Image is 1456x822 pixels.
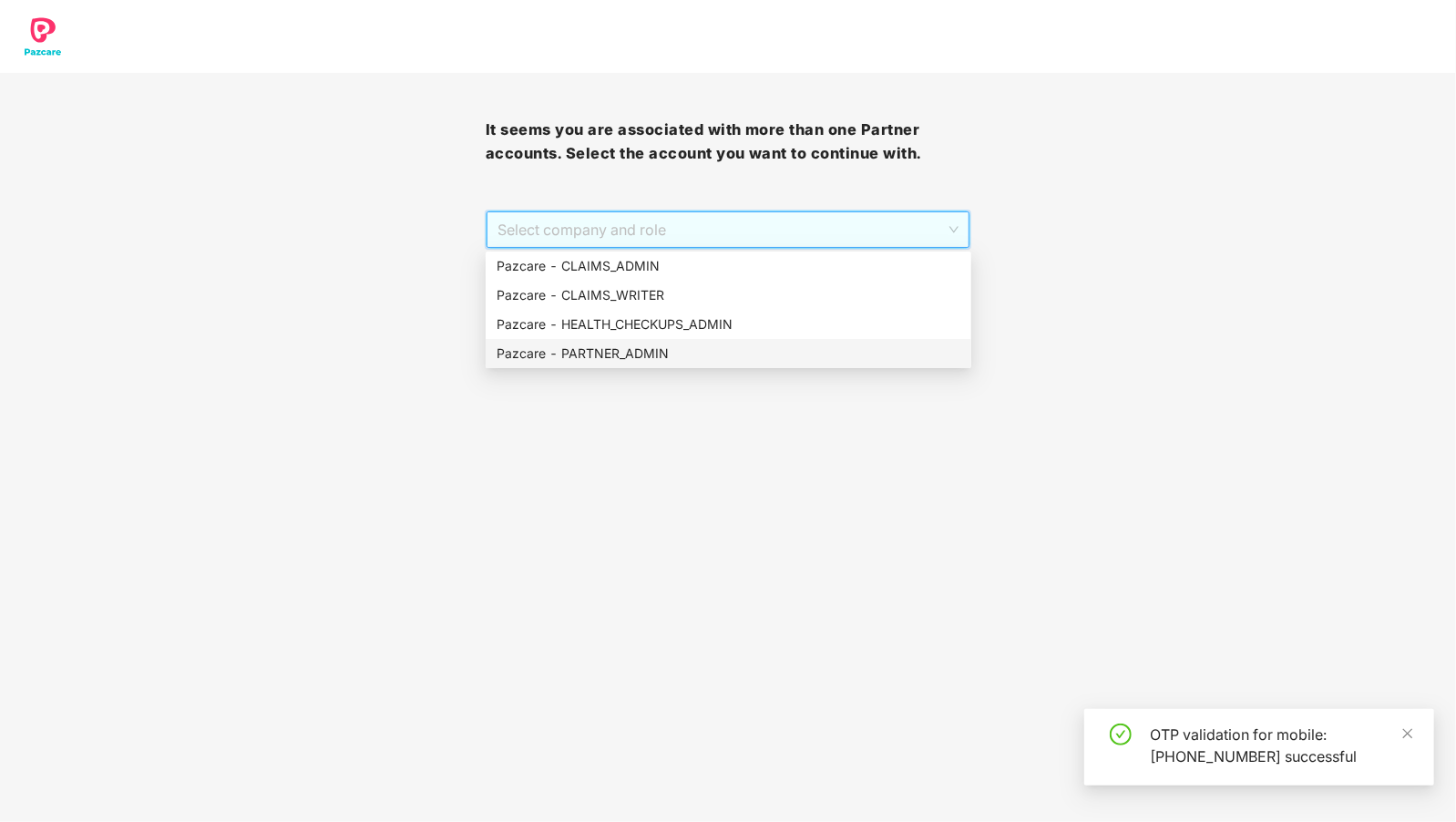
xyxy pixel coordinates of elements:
[486,339,971,368] div: Pazcare - PARTNER_ADMIN
[486,118,971,165] h3: It seems you are associated with more than one Partner accounts. Select the account you want to c...
[497,212,959,247] span: Select company and role
[486,252,971,281] div: Pazcare - CLAIMS_ADMIN
[1401,727,1414,740] span: close
[497,256,960,276] div: Pazcare - CLAIMS_ADMIN
[1150,724,1412,767] div: OTP validation for mobile: [PHONE_NUMBER] successful
[486,281,971,310] div: Pazcare - CLAIMS_WRITER
[1110,724,1132,745] span: check-circle
[497,344,960,364] div: Pazcare - PARTNER_ADMIN
[497,285,960,305] div: Pazcare - CLAIMS_WRITER
[497,314,960,334] div: Pazcare - HEALTH_CHECKUPS_ADMIN
[486,310,971,339] div: Pazcare - HEALTH_CHECKUPS_ADMIN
